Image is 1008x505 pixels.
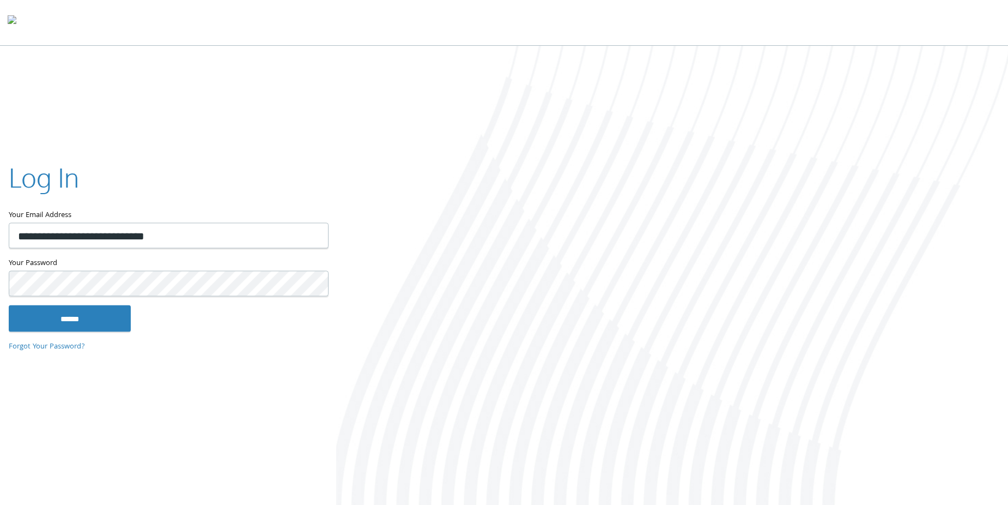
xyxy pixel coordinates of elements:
a: Forgot Your Password? [9,341,85,353]
img: todyl-logo-dark.svg [8,11,16,33]
keeper-lock: Open Keeper Popup [307,277,320,290]
keeper-lock: Open Keeper Popup [307,229,320,242]
h2: Log In [9,159,79,196]
label: Your Password [9,257,327,271]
